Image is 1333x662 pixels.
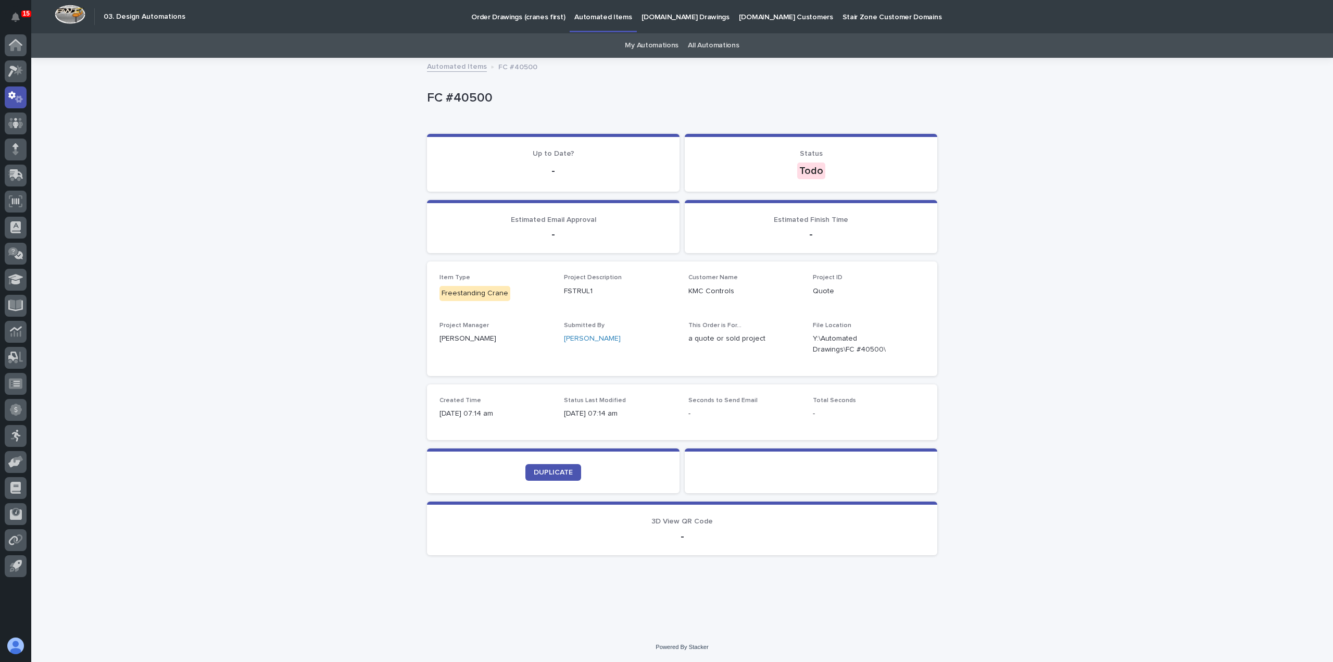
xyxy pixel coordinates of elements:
[23,10,30,17] p: 15
[439,408,551,419] p: [DATE] 07:14 am
[813,408,925,419] p: -
[564,397,626,404] span: Status Last Modified
[564,408,676,419] p: [DATE] 07:14 am
[525,464,581,481] a: DUPLICATE
[688,274,738,281] span: Customer Name
[439,397,481,404] span: Created Time
[651,518,713,525] span: 3D View QR Code
[774,216,848,223] span: Estimated Finish Time
[656,644,708,650] a: Powered By Stacker
[813,286,925,297] p: Quote
[564,286,676,297] p: FSTRUL1
[813,333,900,355] : Y:\Automated Drawings\FC #40500\
[625,33,678,58] a: My Automations
[688,408,800,419] p: -
[439,530,925,543] p: -
[697,228,925,241] p: -
[688,322,741,329] span: This Order is For...
[55,5,85,24] img: Workspace Logo
[564,274,622,281] span: Project Description
[498,60,537,72] p: FC #40500
[439,286,510,301] div: Freestanding Crane
[813,274,842,281] span: Project ID
[534,469,573,476] span: DUPLICATE
[5,6,27,28] button: Notifications
[439,322,489,329] span: Project Manager
[800,150,823,157] span: Status
[533,150,574,157] span: Up to Date?
[813,322,851,329] span: File Location
[511,216,596,223] span: Estimated Email Approval
[427,91,933,106] p: FC #40500
[813,397,856,404] span: Total Seconds
[439,228,667,241] p: -
[5,635,27,657] button: users-avatar
[439,165,667,177] p: -
[439,333,551,344] p: [PERSON_NAME]
[427,60,487,72] a: Automated Items
[688,33,739,58] a: All Automations
[688,333,800,344] p: a quote or sold project
[564,322,605,329] span: Submitted By
[439,274,470,281] span: Item Type
[104,13,185,21] h2: 03. Design Automations
[13,13,27,29] div: Notifications15
[797,163,825,179] div: Todo
[688,397,758,404] span: Seconds to Send Email
[564,333,621,344] a: [PERSON_NAME]
[688,286,800,297] p: KMC Controls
